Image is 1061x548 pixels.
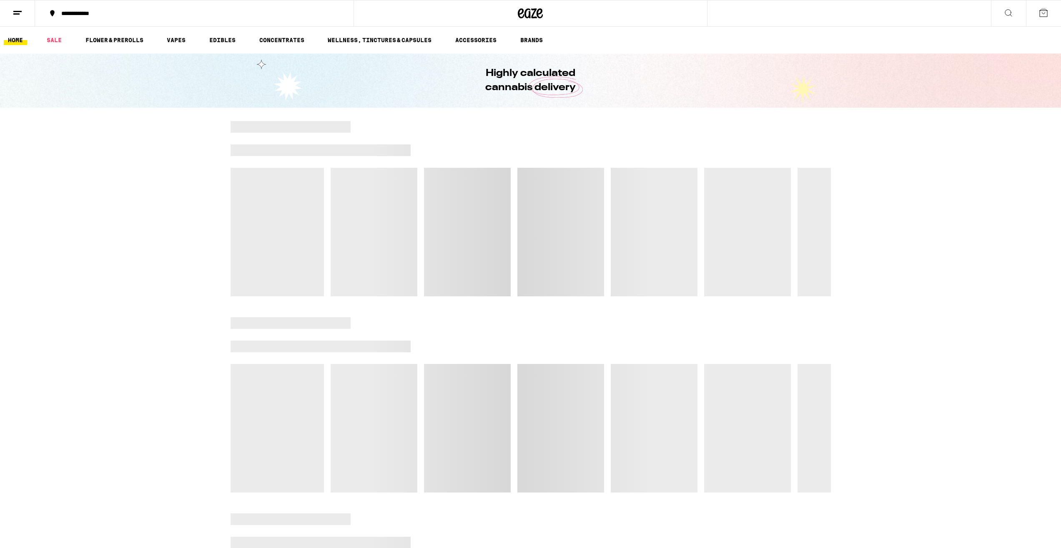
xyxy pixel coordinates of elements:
a: VAPES [163,35,190,45]
a: EDIBLES [205,35,240,45]
a: FLOWER & PREROLLS [81,35,148,45]
h1: Highly calculated cannabis delivery [462,66,599,95]
a: SALE [43,35,66,45]
a: HOME [4,35,27,45]
a: WELLNESS, TINCTURES & CAPSULES [324,35,436,45]
a: CONCENTRATES [255,35,309,45]
a: ACCESSORIES [451,35,501,45]
a: BRANDS [516,35,547,45]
